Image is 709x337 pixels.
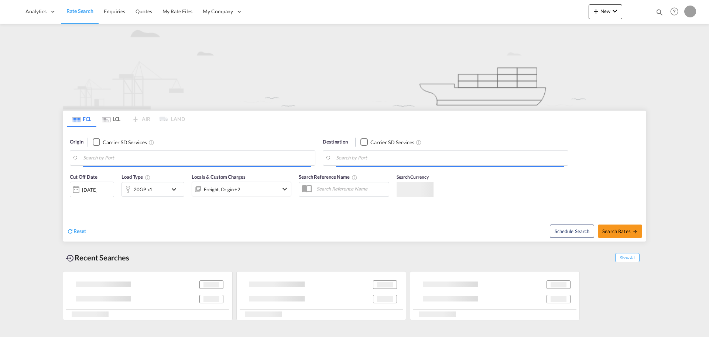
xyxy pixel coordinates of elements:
[83,152,311,164] input: Search by Port
[121,174,151,180] span: Load Type
[615,253,640,262] span: Show All
[136,8,152,14] span: Quotes
[63,24,646,109] img: new-FCL.png
[633,229,638,234] md-icon: icon-arrow-right
[550,225,594,238] button: Note: By default Schedule search will only considerorigin ports, destination ports and cut off da...
[323,138,348,146] span: Destination
[352,175,357,181] md-icon: Your search will be saved by the below given name
[299,174,357,180] span: Search Reference Name
[192,174,246,180] span: Locals & Custom Charges
[610,7,619,16] md-icon: icon-chevron-down
[67,228,73,235] md-icon: icon-refresh
[148,139,154,145] md-icon: Unchecked: Search for CY (Container Yard) services for all selected carriers.Checked : Search for...
[655,8,664,19] div: icon-magnify
[63,127,646,242] div: Origin Checkbox No InkUnchecked: Search for CY (Container Yard) services for all selected carrier...
[82,186,97,193] div: [DATE]
[592,8,619,14] span: New
[589,4,622,19] button: icon-plus 400-fgNewicon-chevron-down
[25,8,47,15] span: Analytics
[70,138,83,146] span: Origin
[162,8,193,14] span: My Rate Files
[121,182,184,197] div: 20GP x1icon-chevron-down
[655,8,664,16] md-icon: icon-magnify
[63,249,132,266] div: Recent Searches
[66,8,93,14] span: Rate Search
[67,228,86,236] div: icon-refreshReset
[668,5,681,18] span: Help
[416,139,422,145] md-icon: Unchecked: Search for CY (Container Yard) services for all selected carriers.Checked : Search for...
[192,182,291,196] div: Freight Origin Destination Dock Stuffingicon-chevron-down
[592,7,600,16] md-icon: icon-plus 400-fg
[134,184,153,195] div: 20GP x1
[73,228,86,234] span: Reset
[370,139,414,146] div: Carrier SD Services
[397,174,429,180] span: Search Currency
[96,111,126,127] md-tab-item: LCL
[145,175,151,181] md-icon: Select multiple loads to view rates
[204,184,240,195] div: Freight Origin Destination Dock Stuffing
[668,5,684,18] div: Help
[280,185,289,193] md-icon: icon-chevron-down
[598,225,642,238] button: Search Ratesicon-arrow-right
[313,183,389,194] input: Search Reference Name
[360,138,414,146] md-checkbox: Checkbox No Ink
[103,139,147,146] div: Carrier SD Services
[336,152,564,164] input: Search by Port
[70,196,75,206] md-datepicker: Select
[70,182,114,197] div: [DATE]
[602,228,638,234] span: Search Rates
[67,111,96,127] md-tab-item: FCL
[104,8,125,14] span: Enquiries
[169,185,182,194] md-icon: icon-chevron-down
[66,254,75,263] md-icon: icon-backup-restore
[67,111,185,127] md-pagination-wrapper: Use the left and right arrow keys to navigate between tabs
[203,8,233,15] span: My Company
[93,138,147,146] md-checkbox: Checkbox No Ink
[70,174,97,180] span: Cut Off Date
